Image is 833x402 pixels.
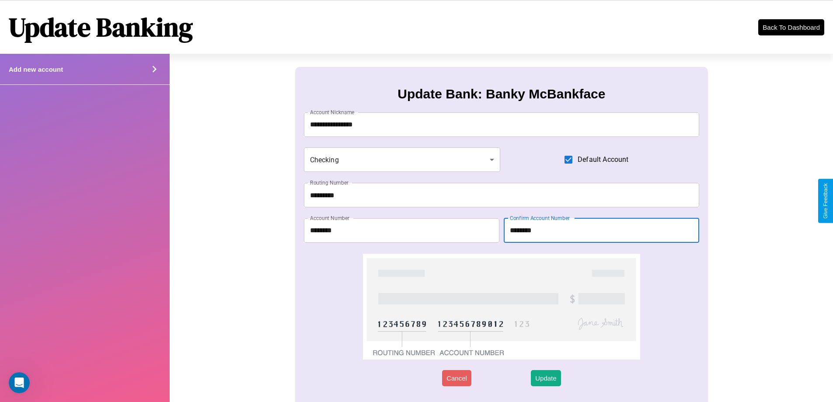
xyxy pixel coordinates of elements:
label: Confirm Account Number [510,214,570,222]
button: Cancel [442,370,471,386]
iframe: Intercom live chat [9,372,30,393]
h4: Add new account [9,66,63,73]
button: Update [531,370,561,386]
label: Account Nickname [310,108,355,116]
div: Checking [304,147,501,172]
label: Account Number [310,214,349,222]
h1: Update Banking [9,9,193,45]
button: Back To Dashboard [758,19,824,35]
div: Give Feedback [823,183,829,219]
h3: Update Bank: Banky McBankface [397,87,605,101]
label: Routing Number [310,179,349,186]
img: check [363,254,640,360]
span: Default Account [578,154,628,165]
